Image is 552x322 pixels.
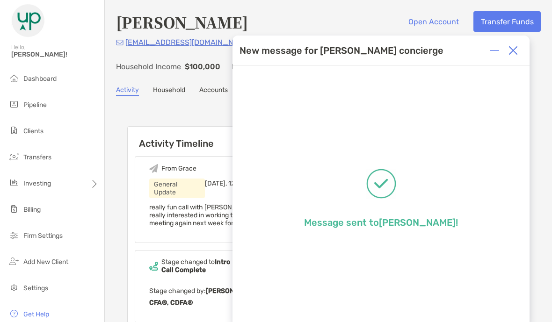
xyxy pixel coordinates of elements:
[205,179,227,187] span: [DATE],
[116,86,139,96] a: Activity
[23,101,47,109] span: Pipeline
[23,258,68,266] span: Add New Client
[128,127,324,149] h6: Activity Timeline
[185,61,220,72] p: $100,000
[23,75,57,83] span: Dashboard
[8,177,20,188] img: investing icon
[23,127,44,135] span: Clients
[401,11,466,32] button: Open Account
[11,50,99,58] span: [PERSON_NAME]!
[23,153,51,161] span: Transfers
[116,40,123,45] img: Email Icon
[8,99,20,110] img: pipeline icon
[116,11,248,33] h4: [PERSON_NAME]
[149,262,158,271] img: Event icon
[8,282,20,293] img: settings icon
[8,72,20,84] img: dashboard icon
[8,308,20,319] img: get-help icon
[8,151,20,162] img: transfers icon
[125,36,252,48] p: [EMAIL_ADDRESS][DOMAIN_NAME]
[149,285,302,308] p: Stage changed by:
[508,46,518,55] img: Close
[149,164,158,173] img: Event icon
[366,169,396,199] img: Message successfully sent
[304,217,458,228] p: Message sent to [PERSON_NAME] !
[161,258,243,274] div: Stage changed to
[8,125,20,136] img: clients icon
[199,86,228,96] a: Accounts
[161,165,196,172] div: From Grace
[116,61,181,72] p: Household Income
[490,46,499,55] img: Expand or collapse
[11,4,45,37] img: Zoe Logo
[23,310,49,318] span: Get Help
[473,11,541,32] button: Transfer Funds
[8,203,20,215] img: billing icon
[8,256,20,267] img: add_new_client icon
[240,45,443,56] div: New message for [PERSON_NAME] concierge
[149,287,283,307] b: [PERSON_NAME], CFP®, CFA®, CDFA®
[23,232,63,240] span: Firm Settings
[149,179,205,198] div: General Update
[232,61,293,72] p: Investable Assets
[23,206,41,214] span: Billing
[228,179,265,187] span: 12:22 PM ED
[23,179,51,187] span: Investing
[8,229,20,241] img: firm-settings icon
[161,258,230,274] b: Intro Call Complete
[153,86,185,96] a: Household
[149,203,295,227] span: really fun call with [PERSON_NAME] - she seems really interested in working together and we are m...
[23,284,48,292] span: Settings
